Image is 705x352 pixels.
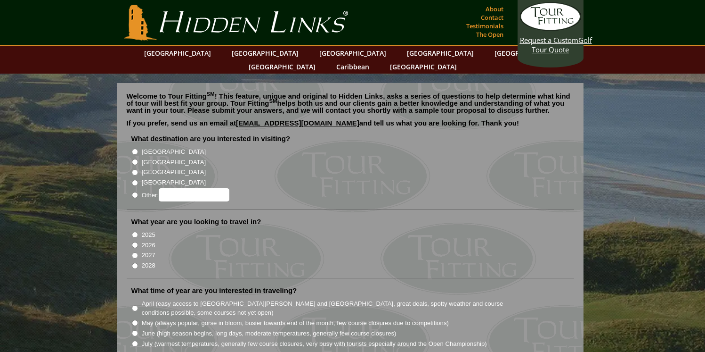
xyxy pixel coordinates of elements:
[227,46,303,60] a: [GEOGRAPHIC_DATA]
[385,60,462,74] a: [GEOGRAPHIC_DATA]
[127,119,574,134] p: If you prefer, send us an email at and tell us what you are looking for. Thank you!
[142,261,155,270] label: 2028
[159,188,229,201] input: Other:
[464,19,506,33] a: Testimonials
[269,98,277,104] sup: SM
[332,60,374,74] a: Caribbean
[520,2,581,54] a: Request a CustomGolf Tour Quote
[142,178,206,187] label: [GEOGRAPHIC_DATA]
[207,91,215,97] sup: SM
[142,168,206,177] label: [GEOGRAPHIC_DATA]
[520,35,578,45] span: Request a Custom
[131,217,261,226] label: What year are you looking to travel in?
[139,46,216,60] a: [GEOGRAPHIC_DATA]
[142,339,487,349] label: July (warmest temperatures, generally few course closures, very busy with tourists especially aro...
[142,299,520,318] label: April (easy access to [GEOGRAPHIC_DATA][PERSON_NAME] and [GEOGRAPHIC_DATA], great deals, spotty w...
[244,60,320,74] a: [GEOGRAPHIC_DATA]
[236,119,359,127] a: [EMAIL_ADDRESS][DOMAIN_NAME]
[490,46,566,60] a: [GEOGRAPHIC_DATA]
[142,251,155,260] label: 2027
[142,147,206,157] label: [GEOGRAPHIC_DATA]
[131,286,297,295] label: What time of year are you interested in traveling?
[483,2,506,16] a: About
[127,92,574,114] p: Welcome to Tour Fitting ! This feature, unique and original to Hidden Links, asks a series of que...
[142,329,397,338] label: June (high season begins, long days, moderate temperatures, generally few course closures)
[478,11,506,24] a: Contact
[474,28,506,41] a: The Open
[142,241,155,250] label: 2026
[315,46,391,60] a: [GEOGRAPHIC_DATA]
[142,318,449,328] label: May (always popular, gorse in bloom, busier towards end of the month, few course closures due to ...
[142,158,206,167] label: [GEOGRAPHIC_DATA]
[142,230,155,240] label: 2025
[131,134,291,143] label: What destination are you interested in visiting?
[142,188,229,201] label: Other:
[402,46,478,60] a: [GEOGRAPHIC_DATA]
